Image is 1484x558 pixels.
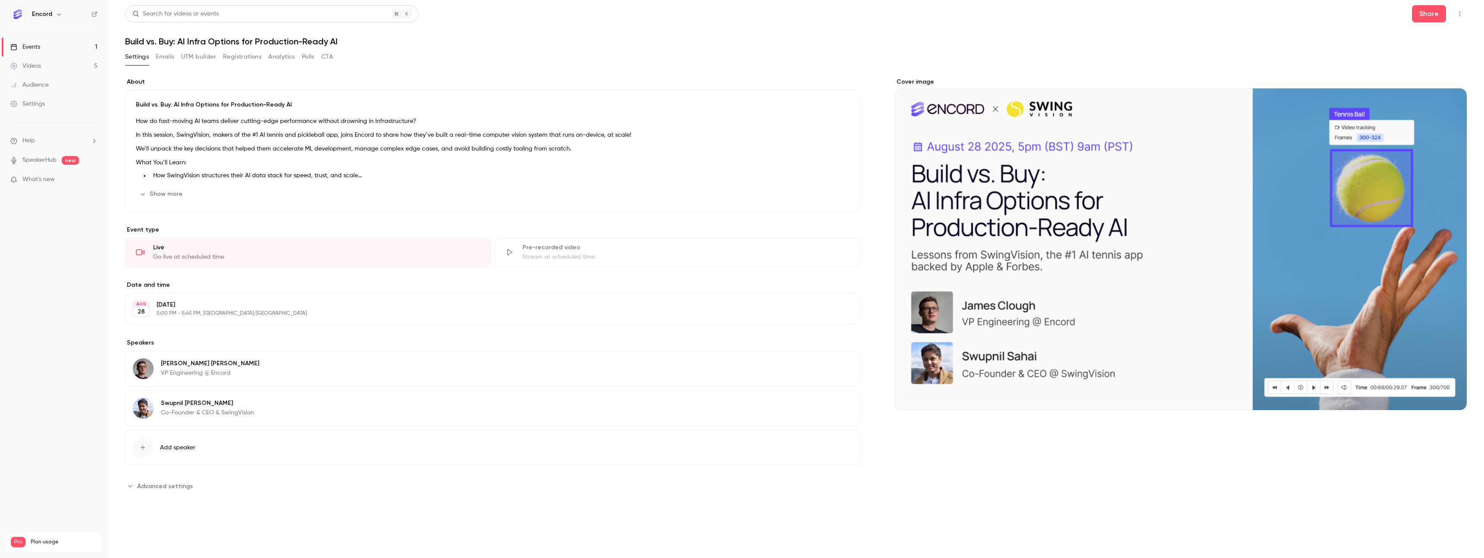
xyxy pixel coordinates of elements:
button: Settings [125,50,149,64]
p: Swupnil [PERSON_NAME] [161,399,254,408]
button: CTA [321,50,333,64]
h6: Encord [32,10,52,19]
p: In this session, SwingVision, makers of the #1 AI tennis and pickleball app, joins Encord to shar... [136,130,849,140]
div: Videos [10,62,41,70]
section: Advanced settings [125,479,860,493]
span: Help [22,136,35,145]
p: Event type [125,226,860,234]
img: James Clough [133,358,154,379]
p: [PERSON_NAME] [PERSON_NAME] [161,359,259,368]
p: What You’ll Learn: [136,157,849,168]
div: James Clough[PERSON_NAME] [PERSON_NAME]VP Engineering @ Encord [125,351,860,387]
p: Build vs. Buy: AI Infra Options for Production-Ready AI [136,100,849,109]
img: Swupnil Sahai [133,398,154,419]
button: Share [1412,5,1446,22]
div: Pre-recorded video [522,243,849,252]
p: 5:00 PM - 5:45 PM, [GEOGRAPHIC_DATA]/[GEOGRAPHIC_DATA] [157,310,814,317]
button: Emails [156,50,174,64]
span: new [62,156,79,165]
div: Live [153,243,480,252]
label: Speakers [125,339,860,347]
div: LiveGo live at scheduled time [125,238,491,267]
button: UTM builder [181,50,216,64]
section: Cover image [895,78,1467,410]
div: Events [10,43,40,51]
iframe: Noticeable Trigger [87,176,97,184]
h1: Build vs. Buy: AI Infra Options for Production-Ready AI [125,36,1467,47]
button: Polls [302,50,314,64]
div: Stream at scheduled time [522,253,849,261]
div: Settings [10,100,45,108]
span: What's new [22,175,55,184]
span: Pro [11,537,25,547]
button: Show more [136,187,188,201]
div: AUG [133,301,149,307]
div: Pre-recorded videoStream at scheduled time [494,238,860,267]
p: [DATE] [157,301,814,309]
span: Plan usage [31,539,97,545]
a: SpeakerHub [22,156,57,165]
button: Analytics [268,50,295,64]
button: Add speaker [125,430,860,465]
div: Swupnil SahaiSwupnil [PERSON_NAME]Co-Founder & CEO & SwingVision [125,390,860,426]
button: Advanced settings [125,479,198,493]
p: VP Engineering @ Encord [161,369,259,377]
li: How SwingVision structures their AI data stack for speed, trust, and scale [150,171,849,180]
label: About [125,78,860,86]
p: Co-Founder & CEO & SwingVision [161,408,254,417]
img: Encord [11,7,25,21]
p: We’ll unpack the key decisions that helped them accelerate ML development, manage complex edge ca... [136,144,849,154]
div: Go live at scheduled time [153,253,480,261]
label: Date and time [125,281,860,289]
div: Search for videos or events [132,9,219,19]
p: 28 [138,307,145,316]
button: Registrations [223,50,261,64]
p: How do fast-moving AI teams deliver cutting-edge performance without drowning in infrastructure? [136,116,849,126]
span: Advanced settings [137,482,193,491]
span: Add speaker [160,443,195,452]
div: Audience [10,81,49,89]
label: Cover image [895,78,1467,86]
li: help-dropdown-opener [10,136,97,145]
